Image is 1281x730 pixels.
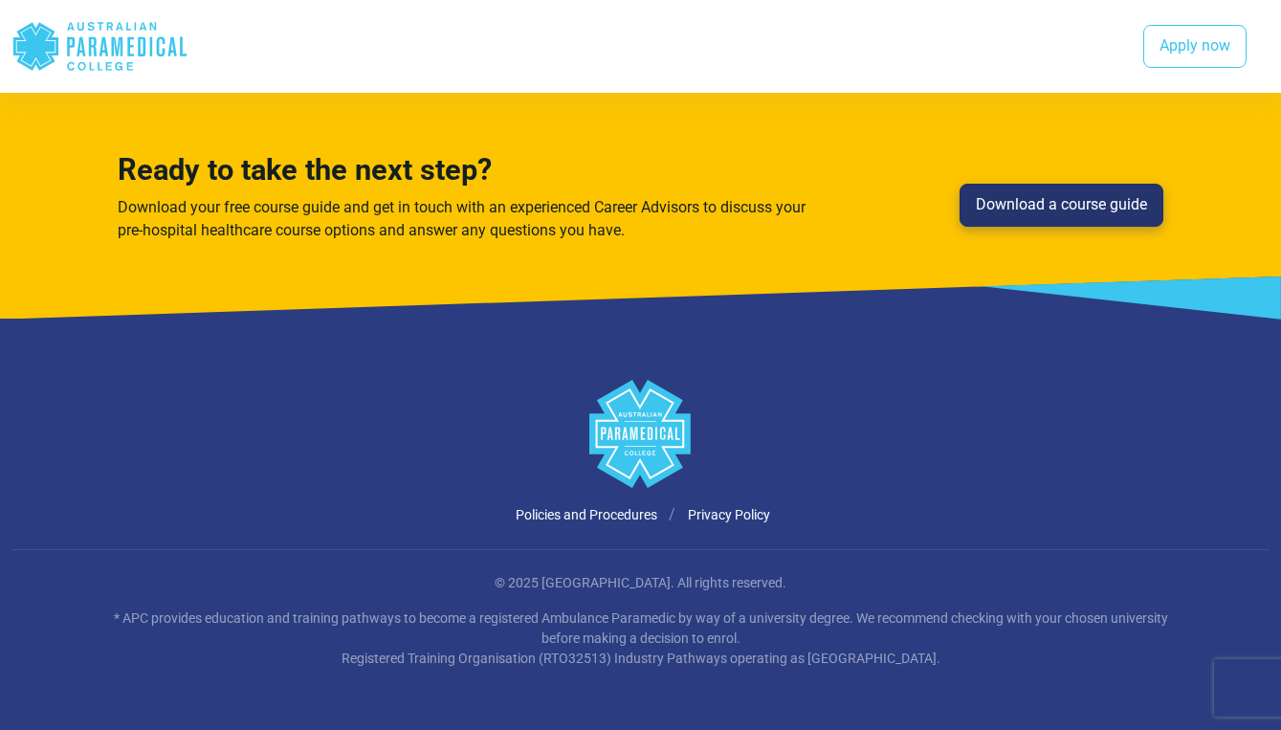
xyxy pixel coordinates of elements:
div: Australian Paramedical College [11,15,188,77]
p: * APC provides education and training pathways to become a registered Ambulance Paramedic by way ... [106,608,1176,669]
a: Apply now [1143,25,1247,69]
a: Privacy Policy [688,507,770,522]
a: Policies and Procedures [516,507,657,522]
p: Download your free course guide and get in touch with an experienced Career Advisors to discuss y... [118,196,807,242]
h3: Ready to take the next step? [118,153,807,188]
a: Download a course guide [960,184,1163,228]
p: © 2025 [GEOGRAPHIC_DATA]. All rights reserved. [106,573,1176,593]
